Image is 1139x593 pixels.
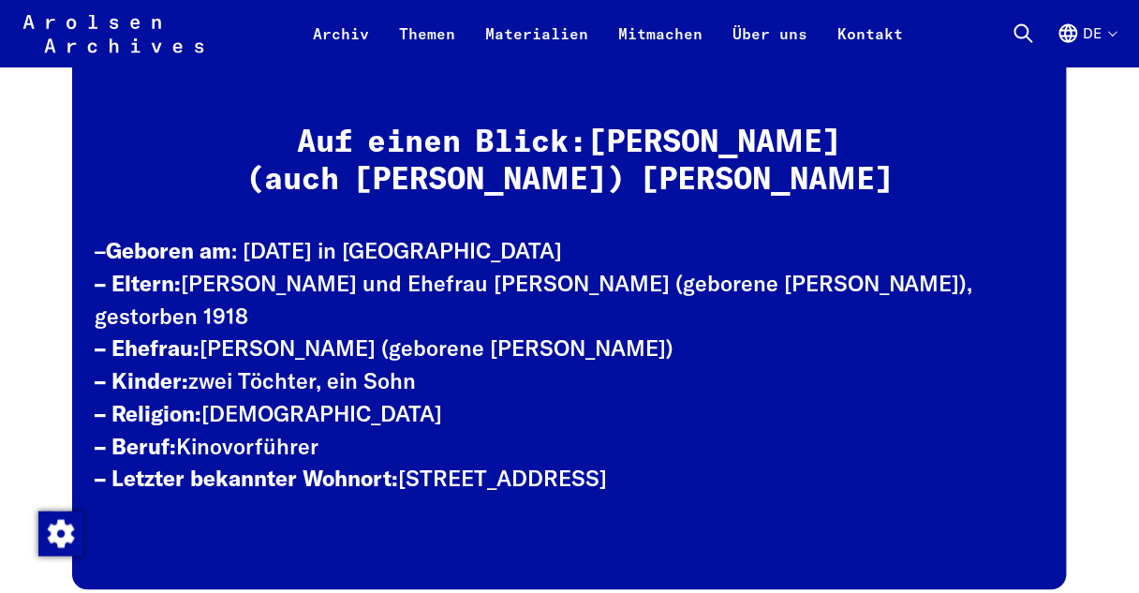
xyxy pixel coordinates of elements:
[95,236,1044,497] p: – : [DATE] in [GEOGRAPHIC_DATA] [PERSON_NAME] und Ehefrau [PERSON_NAME] (geborene [PERSON_NAME]),...
[95,335,200,363] strong: – Ehefrau:
[95,466,398,493] strong: – Letzter bekannter Wohnort:
[298,127,588,158] strong: Auf einen Blick:
[471,22,604,67] a: Materialien
[95,368,188,395] strong: – Kinder:
[95,271,181,298] strong: – Eltern:
[95,401,201,428] strong: – Religion:
[299,11,919,56] nav: Primär
[604,22,718,67] a: Mitmachen
[95,125,1044,199] h3: [PERSON_NAME] (auch [PERSON_NAME]) [PERSON_NAME]
[385,22,471,67] a: Themen
[718,22,823,67] a: Über uns
[38,511,83,556] img: Zustimmung ändern
[106,238,231,265] strong: Geboren am
[95,434,176,461] strong: – Beruf:
[299,22,385,67] a: Archiv
[1058,22,1117,67] button: Deutsch, Sprachauswahl
[823,22,919,67] a: Kontakt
